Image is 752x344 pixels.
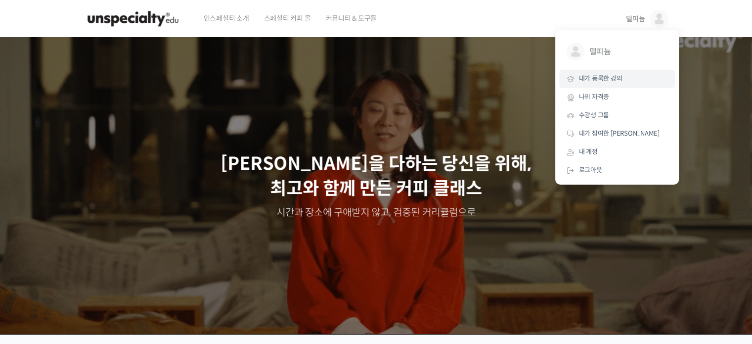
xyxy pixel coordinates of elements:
p: 시간과 장소에 구애받지 않고, 검증된 커리큘럼으로 [10,206,743,220]
a: 내가 등록한 강의 [559,70,675,88]
span: 내가 참여한 [PERSON_NAME] [579,129,660,138]
a: 내가 참여한 [PERSON_NAME] [559,125,675,143]
p: [PERSON_NAME]을 다하는 당신을 위해, 최고와 함께 만든 커피 클래스 [10,151,743,201]
span: 설정 [153,277,165,285]
span: 수강생 그룹 [579,111,610,119]
a: 델피늄 [559,35,675,70]
a: 홈 [3,262,65,287]
a: 수강생 그룹 [559,106,675,125]
a: 대화 [65,262,128,287]
a: 설정 [128,262,190,287]
span: 내가 등록한 강의 [579,74,622,83]
span: 델피늄 [626,14,645,23]
span: 홈 [31,277,37,285]
span: 나의 자격증 [579,93,610,101]
a: 나의 자격증 [559,88,675,106]
a: 로그아웃 [559,161,675,180]
span: 로그아웃 [579,166,602,174]
a: 내 계정 [559,143,675,161]
span: 내 계정 [579,147,598,156]
span: 대화 [90,277,102,285]
span: 델피늄 [589,43,663,61]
